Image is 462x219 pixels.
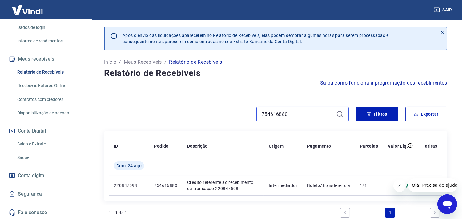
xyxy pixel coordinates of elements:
[393,180,406,192] iframe: Fechar mensagem
[164,58,167,66] p: /
[114,182,144,189] p: 220847598
[7,187,85,201] a: Segurança
[7,52,85,66] button: Meus recebíveis
[15,93,85,106] a: Contratos com credores
[123,32,388,45] p: Após o envio das liquidações aparecerem no Relatório de Recebíveis, elas podem demorar algumas ho...
[4,4,52,9] span: Olá! Precisa de ajuda?
[385,208,395,218] a: Page 1 is your current page
[169,58,222,66] p: Relatório de Recebíveis
[114,143,118,149] p: ID
[18,171,46,180] span: Conta digital
[307,182,350,189] p: Boleto/Transferência
[15,35,85,47] a: Informe de rendimentos
[430,208,440,218] a: Next page
[408,178,457,192] iframe: Mensagem da empresa
[116,163,142,169] span: Dom, 24 ago
[360,143,378,149] p: Parcelas
[15,138,85,150] a: Saldo e Extrato
[360,182,378,189] p: 1/1
[7,169,85,182] a: Conta digital
[15,66,85,78] a: Relatório de Recebíveis
[388,143,408,149] p: Valor Líq.
[15,151,85,164] a: Saque
[15,79,85,92] a: Recebíveis Futuros Online
[356,107,398,121] button: Filtros
[119,58,121,66] p: /
[104,67,447,79] h4: Relatório de Recebíveis
[340,208,350,218] a: Previous page
[187,179,259,192] p: Crédito referente ao recebimento da transação 220847598
[432,4,455,16] button: Sair
[262,109,334,119] input: Busque pelo número do pedido
[15,21,85,34] a: Dados de login
[7,124,85,138] button: Conta Digital
[307,143,331,149] p: Pagamento
[154,182,177,189] p: 754616880
[154,143,168,149] p: Pedido
[320,79,447,87] a: Saiba como funciona a programação dos recebimentos
[15,107,85,119] a: Disponibilização de agenda
[124,58,162,66] a: Meus Recebíveis
[405,107,447,121] button: Exportar
[269,182,297,189] p: Intermediador
[104,58,116,66] a: Início
[109,210,127,216] p: 1 - 1 de 1
[423,143,437,149] p: Tarifas
[269,143,284,149] p: Origem
[7,0,47,19] img: Vindi
[187,143,208,149] p: Descrição
[437,194,457,214] iframe: Botão para abrir a janela de mensagens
